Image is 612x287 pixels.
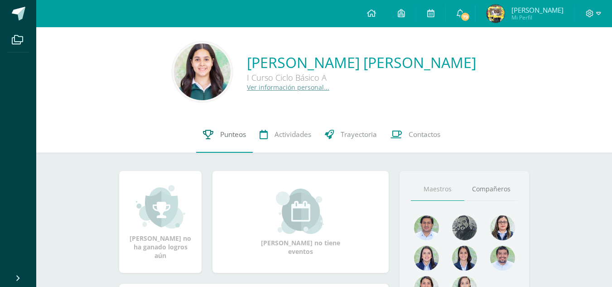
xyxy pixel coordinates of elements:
img: achievement_small.png [136,184,185,229]
span: [PERSON_NAME] [511,5,564,15]
span: Mi Perfil [511,14,564,21]
span: Contactos [409,130,440,139]
span: Actividades [275,130,311,139]
img: 4179e05c207095638826b52d0d6e7b97.png [452,215,477,240]
img: event_small.png [276,189,325,234]
a: Contactos [384,117,447,153]
img: 1e7bfa517bf798cc96a9d855bf172288.png [414,215,439,240]
img: 421193c219fb0d09e137c3cdd2ddbd05.png [414,246,439,271]
div: [PERSON_NAME] no tiene eventos [255,189,346,256]
img: d4e0c534ae446c0d00535d3bb96704e9.png [452,246,477,271]
a: Compañeros [464,178,518,201]
a: Maestros [411,178,464,201]
a: Punteos [196,117,253,153]
img: 9e1b7ce4e6aa0d8e84a9b74fa5951954.png [490,215,515,240]
a: Trayectoria [318,117,384,153]
div: I Curso Ciclo Básico A [247,72,476,83]
span: Punteos [220,130,246,139]
div: [PERSON_NAME] no ha ganado logros aún [128,184,193,260]
img: fadaa6d3b825ec91460107a6d35571af.png [174,44,231,100]
img: 2928173b59948196966dad9e2036a027.png [490,246,515,271]
a: [PERSON_NAME] [PERSON_NAME] [247,53,476,72]
img: 6c646add246d7a3939e78fc4c1063ac6.png [487,5,505,23]
span: 79 [460,12,470,22]
a: Actividades [253,117,318,153]
a: Ver información personal... [247,83,329,92]
span: Trayectoria [341,130,377,139]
